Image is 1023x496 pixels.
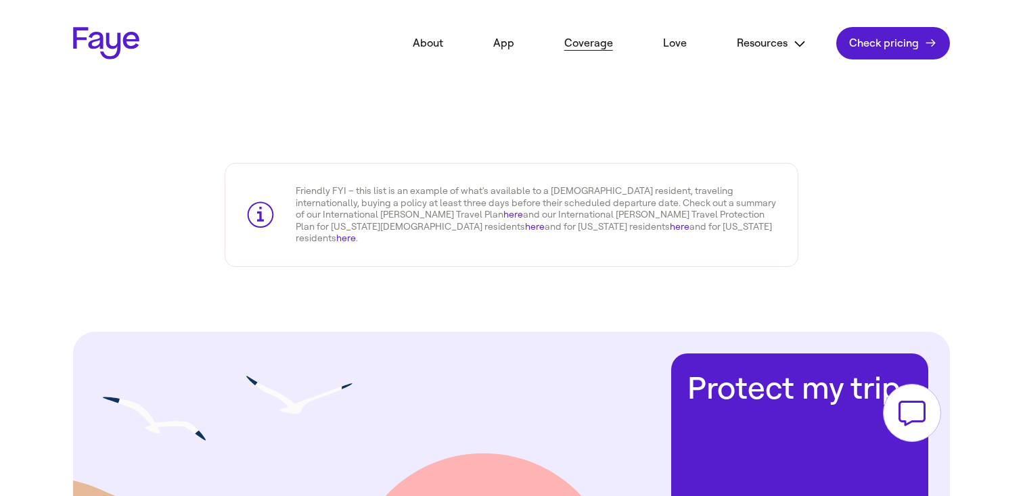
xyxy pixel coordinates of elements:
[296,185,776,245] p: Friendly FYI – this list is an example of what's available to a [DEMOGRAPHIC_DATA] resident, trav...
[643,28,707,58] a: Love
[670,221,689,232] a: here
[336,232,356,244] a: here
[544,28,633,58] a: Coverage
[73,27,139,59] a: Faye Logo
[836,27,950,59] a: Check pricing
[473,28,535,58] a: App
[687,370,901,409] h2: Protect my trip
[392,28,463,58] a: About
[525,221,545,232] a: here
[717,28,827,59] button: Resources
[503,209,523,220] a: here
